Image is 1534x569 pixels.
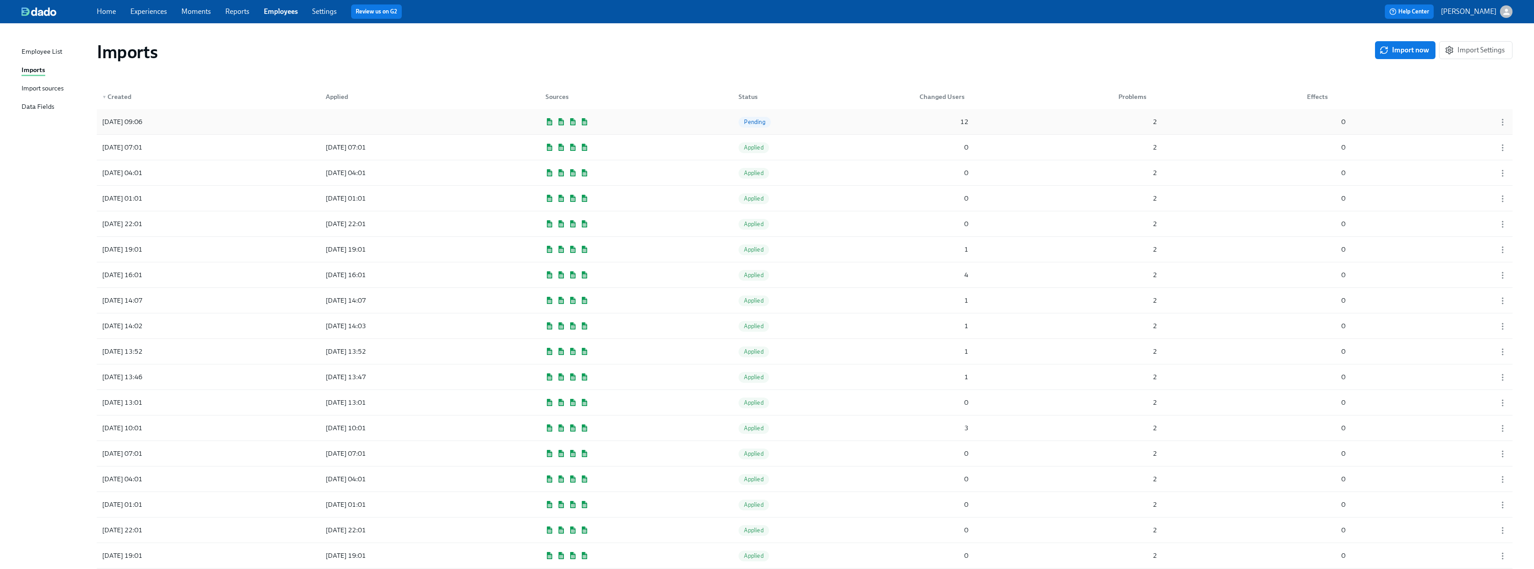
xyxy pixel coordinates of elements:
[97,339,1513,364] div: [DATE] 13:52[DATE] 13:52Google SheetsGoogle SheetsGoogle SheetsGoogle SheetsGoogle SheetsSFTPGoog...
[916,295,972,306] div: 1
[569,169,577,176] img: Google Sheets
[557,348,565,355] img: Google Sheets
[99,270,179,280] div: [DATE] 16:01
[569,475,577,483] img: Google Sheets
[97,441,1513,466] a: [DATE] 07:01[DATE] 07:01Google SheetsGoogle SheetsGoogle SheetsGoogle SheetsGoogle SheetsSFTPGoog...
[1115,270,1160,280] div: 2
[546,552,554,559] img: Google Sheets
[99,499,179,510] div: [DATE] 01:01
[569,526,577,534] img: Google Sheets
[916,448,972,459] div: 0
[97,492,1513,518] a: [DATE] 01:01[DATE] 01:01Google SheetsGoogle SheetsGoogle SheetsGoogle SheetsGoogle SheetsSFTPGoog...
[21,7,97,16] a: dado
[99,474,179,484] div: [DATE] 04:01
[1303,448,1349,459] div: 0
[546,526,554,534] img: Google Sheets
[97,211,1513,237] a: [DATE] 22:01[DATE] 22:01Google SheetsGoogle SheetsGoogle SheetsGoogle SheetsGoogle SheetsSFTPGoog...
[97,186,1513,211] a: [DATE] 01:01[DATE] 01:01Google SheetsGoogle SheetsGoogle SheetsGoogle SheetsGoogle SheetsSFTPGoog...
[557,475,565,483] img: Google Sheets
[1115,525,1160,535] div: 2
[557,552,565,559] img: Google Sheets
[546,195,554,202] img: Google Sheets
[1303,474,1349,484] div: 0
[1115,244,1160,255] div: 2
[557,169,565,176] img: Google Sheets
[99,167,179,178] div: [DATE] 04:01
[569,271,577,278] img: Google Sheets
[21,7,56,16] img: dado
[1115,474,1160,484] div: 2
[569,348,577,355] img: Google Sheets
[99,372,179,382] div: [DATE] 13:46
[557,373,565,381] img: Google Sheets
[322,499,399,510] div: [DATE] 01:01
[739,323,769,329] span: Applied
[739,144,769,151] span: Applied
[322,397,399,408] div: [DATE] 13:01
[580,373,589,381] img: Google Sheets
[1115,499,1160,510] div: 2
[322,423,399,433] div: [DATE] 10:01
[557,526,565,534] img: Google Sheets
[580,246,589,253] img: Google Sheets
[557,246,565,253] img: Google Sheets
[322,91,399,102] div: Applied
[546,399,554,406] img: Google Sheets
[916,525,972,535] div: 0
[739,374,769,381] span: Applied
[322,142,399,153] div: [DATE] 07:01
[1303,167,1349,178] div: 0
[916,193,972,204] div: 0
[99,346,179,357] div: [DATE] 13:52
[1115,218,1160,229] div: 2
[1303,91,1349,102] div: Effects
[97,109,1513,134] div: [DATE] 09:06Google SheetsGoogle SheetsGoogle SheetsGoogle SheetsGoogle SheetsSFTPGoogle Sheets (i...
[1447,46,1505,55] span: Import Settings
[546,450,554,457] img: Google Sheets
[97,237,1513,262] div: [DATE] 19:01[DATE] 19:01Google SheetsGoogle SheetsGoogle SheetsGoogle SheetsGoogle SheetsSFTPGoog...
[21,83,64,94] div: Import sources
[97,211,1513,236] div: [DATE] 22:01[DATE] 22:01Google SheetsGoogle SheetsGoogle SheetsGoogle SheetsGoogle SheetsSFTPGoog...
[538,88,592,106] div: Sources
[21,65,90,76] a: Imports
[97,415,1513,441] div: [DATE] 10:01[DATE] 10:01Google SheetsGoogle SheetsGoogle SheetsGoogle SheetsGoogle SheetsSFTPGoog...
[739,552,769,559] span: Applied
[739,221,769,227] span: Applied
[739,527,769,534] span: Applied
[1115,167,1160,178] div: 2
[1115,116,1160,127] div: 2
[97,441,1513,466] div: [DATE] 07:01[DATE] 07:01Google SheetsGoogle SheetsGoogle SheetsGoogle SheetsGoogle SheetsSFTPGoog...
[99,88,179,106] div: ▼Created
[1115,550,1160,561] div: 2
[1115,423,1160,433] div: 2
[1300,88,1349,106] div: Effects
[580,424,589,432] img: Google Sheets
[97,390,1513,415] a: [DATE] 13:01[DATE] 13:01Google SheetsGoogle SheetsGoogle SheetsGoogle SheetsGoogle SheetsSFTPGoog...
[1303,295,1349,306] div: 0
[1115,295,1160,306] div: 2
[1115,448,1160,459] div: 2
[739,399,769,406] span: Applied
[1303,142,1349,153] div: 0
[99,448,179,459] div: [DATE] 07:01
[1303,346,1349,357] div: 0
[322,346,399,357] div: [DATE] 13:52
[580,348,589,355] img: Google Sheets
[557,399,565,406] img: Google Sheets
[97,313,1513,339] a: [DATE] 14:02[DATE] 14:03Google SheetsGoogle SheetsGoogle SheetsGoogle SheetsGoogle SheetsSFTPGoog...
[546,169,554,176] img: Google Sheets
[916,142,972,153] div: 0
[97,492,1513,517] div: [DATE] 01:01[DATE] 01:01Google SheetsGoogle SheetsGoogle SheetsGoogle SheetsGoogle SheetsSFTPGoog...
[21,65,45,76] div: Imports
[569,220,577,227] img: Google Sheets
[97,364,1513,390] a: [DATE] 13:46[DATE] 13:47Google SheetsGoogle SheetsGoogle SheetsGoogle SheetsGoogle SheetsSFTPGoog...
[546,246,554,253] img: Google Sheets
[569,322,577,329] img: Google Sheets
[569,501,577,508] img: Google Sheets
[97,135,1513,160] a: [DATE] 07:01[DATE] 07:01Google SheetsGoogle SheetsGoogle SheetsGoogle SheetsGoogle SheetsSFTPGoog...
[99,91,179,102] div: Created
[580,552,589,559] img: Google Sheets
[322,193,399,204] div: [DATE] 01:01
[97,160,1513,186] a: [DATE] 04:01[DATE] 04:01Google SheetsGoogle SheetsGoogle SheetsGoogle SheetsGoogle SheetsSFTPGoog...
[1303,397,1349,408] div: 0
